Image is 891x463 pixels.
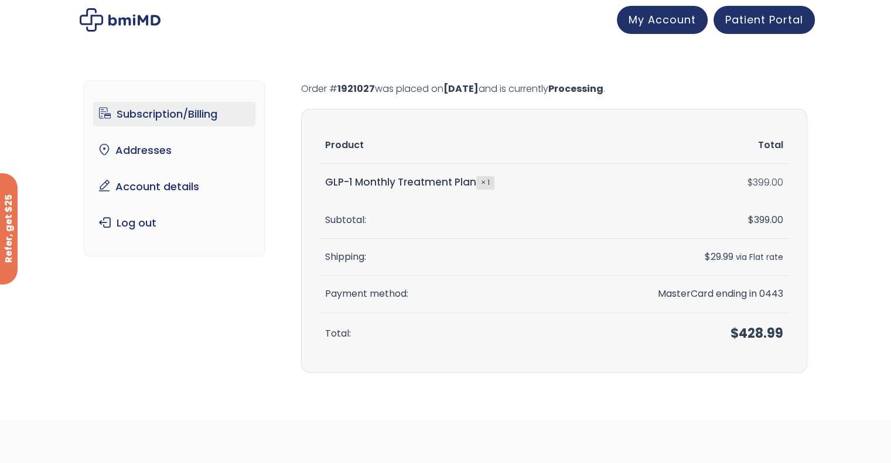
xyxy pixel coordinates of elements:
[443,82,479,95] mark: [DATE]
[736,252,783,263] small: via Flat rate
[319,239,587,276] th: Shipping:
[705,250,711,263] span: $
[725,12,803,27] span: Patient Portal
[586,276,789,313] td: MasterCard ending in 0443
[747,176,783,189] bdi: 399.00
[748,213,783,227] span: 399.00
[748,213,754,227] span: $
[730,324,783,342] span: 428.99
[747,176,753,189] span: $
[714,6,815,34] a: Patient Portal
[93,211,255,235] a: Log out
[730,324,739,342] span: $
[319,202,587,239] th: Subtotal:
[301,81,807,97] p: Order # was placed on and is currently .
[319,164,587,201] td: GLP-1 Monthly Treatment Plan
[586,127,789,164] th: Total
[93,102,255,126] a: Subscription/Billing
[319,313,587,355] th: Total:
[705,250,733,263] span: 29.99
[319,276,587,313] th: Payment method:
[617,6,708,34] a: My Account
[319,127,587,164] th: Product
[548,82,603,95] mark: Processing
[80,8,161,32] img: My account
[93,138,255,163] a: Addresses
[337,82,375,95] mark: 1921027
[476,176,494,189] strong: × 1
[629,12,696,27] span: My Account
[93,174,255,199] a: Account details
[84,81,265,256] nav: Account pages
